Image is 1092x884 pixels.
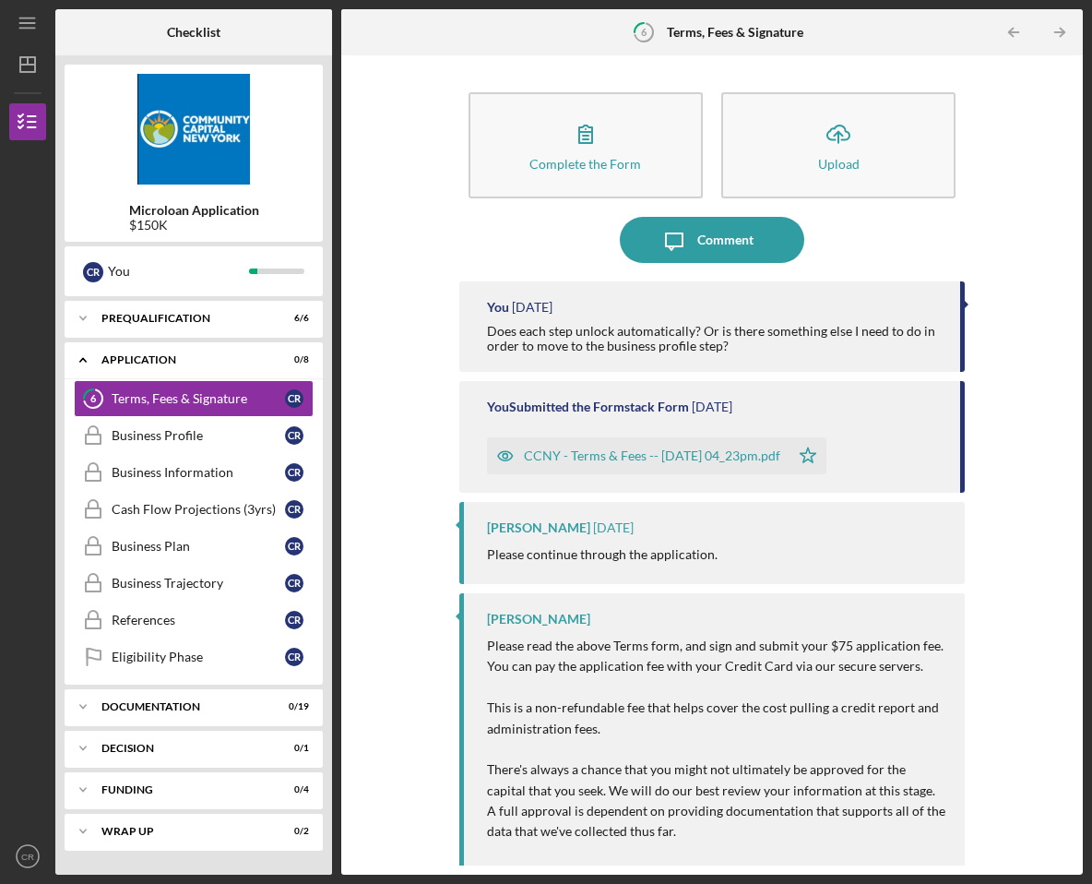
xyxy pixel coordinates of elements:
div: References [112,613,285,627]
p: Please continue through the application. [487,544,718,565]
a: Eligibility PhaseCR [74,639,314,675]
div: 0 / 1 [276,743,309,754]
div: Does each step unlock automatically? Or is there something else I need to do in order to move to ... [487,324,943,353]
a: 6Terms, Fees & SignatureCR [74,380,314,417]
button: CR [9,838,46,875]
div: Business Profile [112,428,285,443]
div: C R [83,262,103,282]
div: C R [285,537,303,555]
div: You Submitted the Formstack Form [487,400,689,414]
time: 2025-08-08 20:23 [692,400,732,414]
div: C R [285,574,303,592]
div: 0 / 8 [276,354,309,365]
div: Cash Flow Projections (3yrs) [112,502,285,517]
div: 0 / 4 [276,784,309,795]
img: Product logo [65,74,323,185]
tspan: 6 [641,26,647,38]
div: Prequalification [101,313,263,324]
div: You [487,300,509,315]
a: Business TrajectoryCR [74,565,314,602]
text: CR [21,852,34,862]
div: [PERSON_NAME] [487,520,590,535]
div: C R [285,389,303,408]
b: Microloan Application [129,203,259,218]
div: C R [285,463,303,482]
time: 2025-08-08 21:25 [512,300,552,315]
a: Business ProfileCR [74,417,314,454]
div: Funding [101,784,263,795]
div: [PERSON_NAME] [487,612,590,627]
div: Eligibility Phase [112,650,285,664]
div: 0 / 2 [276,826,309,837]
time: 2025-08-08 20:04 [593,520,634,535]
div: CCNY - Terms & Fees -- [DATE] 04_23pm.pdf [524,448,780,463]
b: Terms, Fees & Signature [667,25,803,40]
div: 0 / 19 [276,701,309,712]
div: Decision [101,743,263,754]
div: C R [285,611,303,629]
div: Business Plan [112,539,285,554]
div: Business Information [112,465,285,480]
button: Upload [721,92,955,198]
a: Business InformationCR [74,454,314,491]
div: Comment [697,217,754,263]
a: Cash Flow Projections (3yrs)CR [74,491,314,528]
div: 6 / 6 [276,313,309,324]
div: You [108,256,249,287]
div: $150K [129,218,259,233]
a: ReferencesCR [74,602,314,639]
div: C R [285,500,303,519]
button: Complete the Form [469,92,703,198]
button: CCNY - Terms & Fees -- [DATE] 04_23pm.pdf [487,437,826,474]
div: Application [101,354,263,365]
button: Comment [620,217,804,263]
div: Wrap up [101,826,263,837]
b: Checklist [167,25,220,40]
div: Business Trajectory [112,576,285,591]
tspan: 6 [90,393,97,405]
div: Upload [818,157,860,171]
a: Business PlanCR [74,528,314,565]
div: Terms, Fees & Signature [112,391,285,406]
div: C R [285,426,303,445]
div: Documentation [101,701,263,712]
div: C R [285,648,303,666]
div: Complete the Form [529,157,641,171]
